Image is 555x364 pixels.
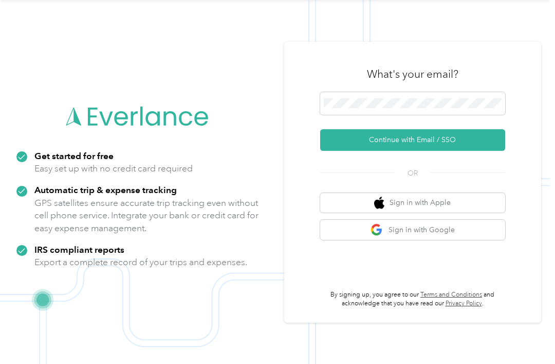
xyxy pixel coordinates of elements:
[446,300,482,307] a: Privacy Policy
[320,290,505,308] p: By signing up, you agree to our and acknowledge that you have read our .
[34,244,124,255] strong: IRS compliant reports
[34,197,259,235] p: GPS satellites ensure accurate trip tracking even without cell phone service. Integrate your bank...
[374,197,384,210] img: apple logo
[420,291,482,299] a: Terms and Conditions
[320,193,505,213] button: apple logoSign in with Apple
[34,256,247,269] p: Export a complete record of your trips and expenses.
[320,220,505,240] button: google logoSign in with Google
[34,184,177,195] strong: Automatic trip & expense tracking
[395,168,431,179] span: OR
[367,67,458,81] h3: What's your email?
[34,162,193,175] p: Easy set up with no credit card required
[320,129,505,151] button: Continue with Email / SSO
[34,150,114,161] strong: Get started for free
[371,223,383,236] img: google logo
